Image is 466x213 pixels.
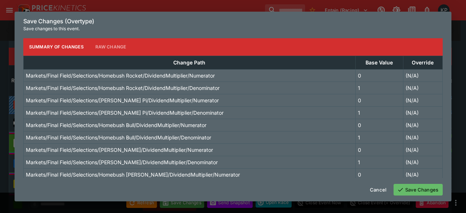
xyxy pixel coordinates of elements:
[26,84,220,92] p: Markets/Final Field/Selections/Homebush Rocket/DividendMultiplier/Denominator
[403,131,442,143] td: (N/A)
[26,109,224,117] p: Markets/Final Field/Selections/[PERSON_NAME] Pi/DividendMultiplier/Denominator
[26,171,240,178] p: Markets/Final Field/Selections/Homebush [PERSON_NAME]/DividendMultiplier/Numerator
[403,143,442,156] td: (N/A)
[403,106,442,119] td: (N/A)
[24,56,356,69] th: Change Path
[403,119,442,131] td: (N/A)
[403,56,442,69] th: Override
[355,131,403,143] td: 1
[26,134,211,141] p: Markets/Final Field/Selections/Homebush Bull/DividendMultiplier/Denominator
[26,121,206,129] p: Markets/Final Field/Selections/Homebush Bull/DividendMultiplier/Numerator
[355,106,403,119] td: 1
[394,184,443,196] button: Save Changes
[23,38,90,56] button: Summary of Changes
[355,56,403,69] th: Base Value
[355,119,403,131] td: 0
[23,17,443,25] h6: Save Changes (Overtype)
[26,72,215,79] p: Markets/Final Field/Selections/Homebush Rocket/DividendMultiplier/Numerator
[23,25,443,32] p: Save changes to this event.
[403,69,442,82] td: (N/A)
[403,156,442,168] td: (N/A)
[26,158,218,166] p: Markets/Final Field/Selections/[PERSON_NAME]/DividendMultiplier/Denominator
[355,94,403,106] td: 0
[403,82,442,94] td: (N/A)
[355,82,403,94] td: 1
[366,184,391,196] button: Cancel
[403,168,442,181] td: (N/A)
[403,94,442,106] td: (N/A)
[355,168,403,181] td: 0
[355,143,403,156] td: 0
[355,156,403,168] td: 1
[355,69,403,82] td: 0
[26,96,219,104] p: Markets/Final Field/Selections/[PERSON_NAME] Pi/DividendMultiplier/Numerator
[26,146,213,154] p: Markets/Final Field/Selections/[PERSON_NAME]/DividendMultiplier/Numerator
[90,38,132,56] button: Raw Change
